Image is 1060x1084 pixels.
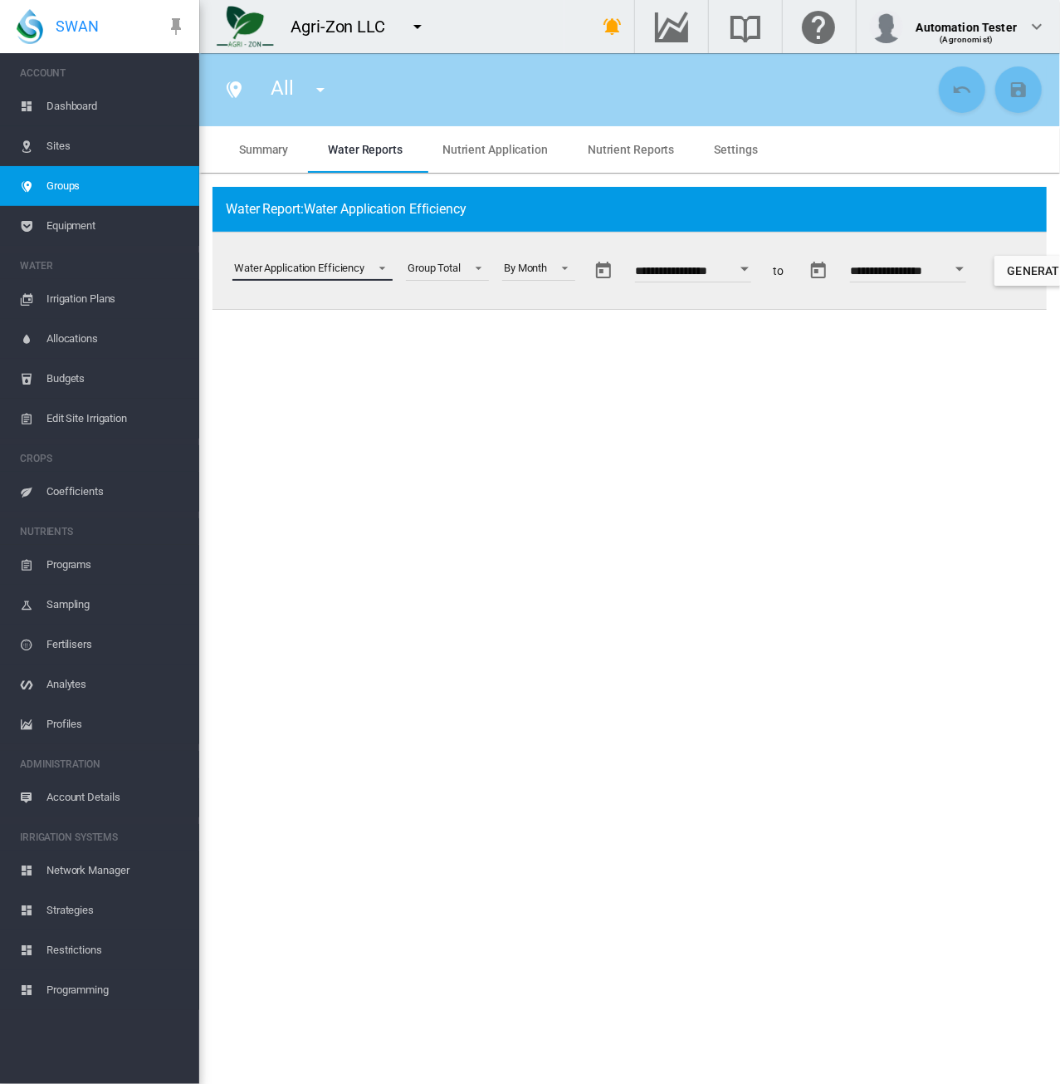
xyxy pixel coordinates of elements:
[46,704,186,744] span: Profiles
[46,970,186,1010] span: Programming
[20,824,186,851] span: IRRIGATION SYSTEMS
[46,279,186,319] span: Irrigation Plans
[46,319,186,359] span: Allocations
[226,200,466,218] span: Water Report:
[310,80,330,100] md-icon: icon-menu-down
[46,585,186,625] span: Sampling
[995,66,1042,113] button: Save Changes
[442,143,548,156] span: Nutrient Application
[504,262,547,274] div: By Month
[401,10,434,43] button: icon-menu-down
[46,86,186,126] span: Dashboard
[46,545,186,585] span: Programs
[46,206,186,246] span: Equipment
[46,777,186,817] span: Account Details
[1009,80,1028,100] md-icon: icon-content-save
[46,399,186,439] span: Edit Site Irrigation
[799,17,839,37] md-icon: Click here for help
[850,265,966,282] input: Enter Date
[945,254,975,284] button: Open calendar
[56,16,99,37] span: SWAN
[802,254,835,287] button: md-calendar
[870,10,903,43] img: profile.jpg
[916,12,1017,29] div: Automation Tester
[20,253,186,279] span: WATER
[652,17,691,37] md-icon: Go to the Data Hub
[166,17,186,37] md-icon: icon-pin
[587,254,620,287] button: md-calendar
[20,60,186,86] span: ACCOUNT
[46,126,186,166] span: Sites
[408,262,461,274] div: Group Total
[46,930,186,970] span: Restrictions
[46,166,186,206] span: Groups
[940,35,993,44] span: (Agronomist)
[635,265,751,282] input: Enter Date
[1027,17,1047,37] md-icon: icon-chevron-down
[46,665,186,704] span: Analytes
[224,80,244,100] md-icon: icon-map-marker-multiple
[773,263,784,280] span: to
[46,851,186,890] span: Network Manager
[730,254,760,284] button: Open calendar
[217,6,274,47] img: 7FicoSLW9yRjj7F2+0uvjPufP+ga39vogPu+G1+wvBtcm3fNv859aGr42DJ5pXiEAAAAAAAAAAAAAAAAAAAAAAAAAAAAAAAAA...
[952,80,972,100] md-icon: icon-undo
[725,17,765,37] md-icon: Search the knowledge base
[603,17,623,37] md-icon: icon-bell-ring
[20,518,186,545] span: NUTRIENTS
[408,17,427,37] md-icon: icon-menu-down
[291,15,400,38] div: Agri-Zon LLC
[271,76,294,100] span: All
[46,472,186,512] span: Coefficients
[714,143,757,156] span: Settings
[304,73,337,106] button: icon-menu-down
[232,256,393,281] md-select: Select a report: Water Application Efficiency
[328,143,403,156] span: Water Reports
[239,143,288,156] span: Summary
[46,359,186,399] span: Budgets
[596,10,629,43] button: icon-bell-ring
[304,201,466,217] span: Water Application Efficiency
[588,143,674,156] span: Nutrient Reports
[20,751,186,777] span: ADMINISTRATION
[939,66,985,113] button: Cancel Changes
[46,625,186,665] span: Fertilisers
[17,9,43,44] img: SWAN-Landscape-Logo-Colour-drop.png
[46,890,186,930] span: Strategies
[20,445,186,472] span: CROPS
[234,262,364,274] div: Water Application Efficiency
[217,73,251,106] button: Click to go to list of groups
